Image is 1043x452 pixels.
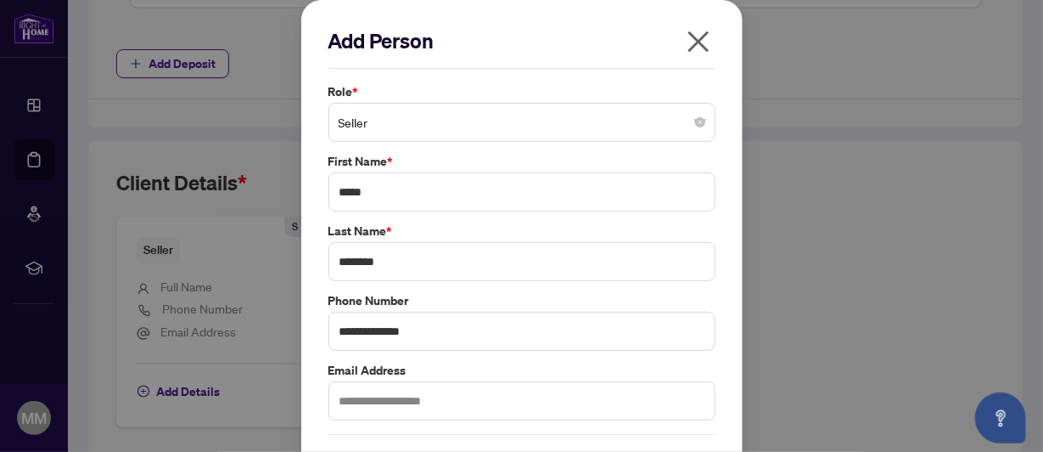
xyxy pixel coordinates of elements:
[328,291,715,310] label: Phone Number
[975,393,1026,444] button: Open asap
[685,28,712,55] span: close
[328,361,715,380] label: Email Address
[328,152,715,171] label: First Name
[695,117,705,127] span: close-circle
[328,222,715,240] label: Last Name
[328,82,715,101] label: Role
[328,27,715,54] h2: Add Person
[339,106,705,138] span: Seller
